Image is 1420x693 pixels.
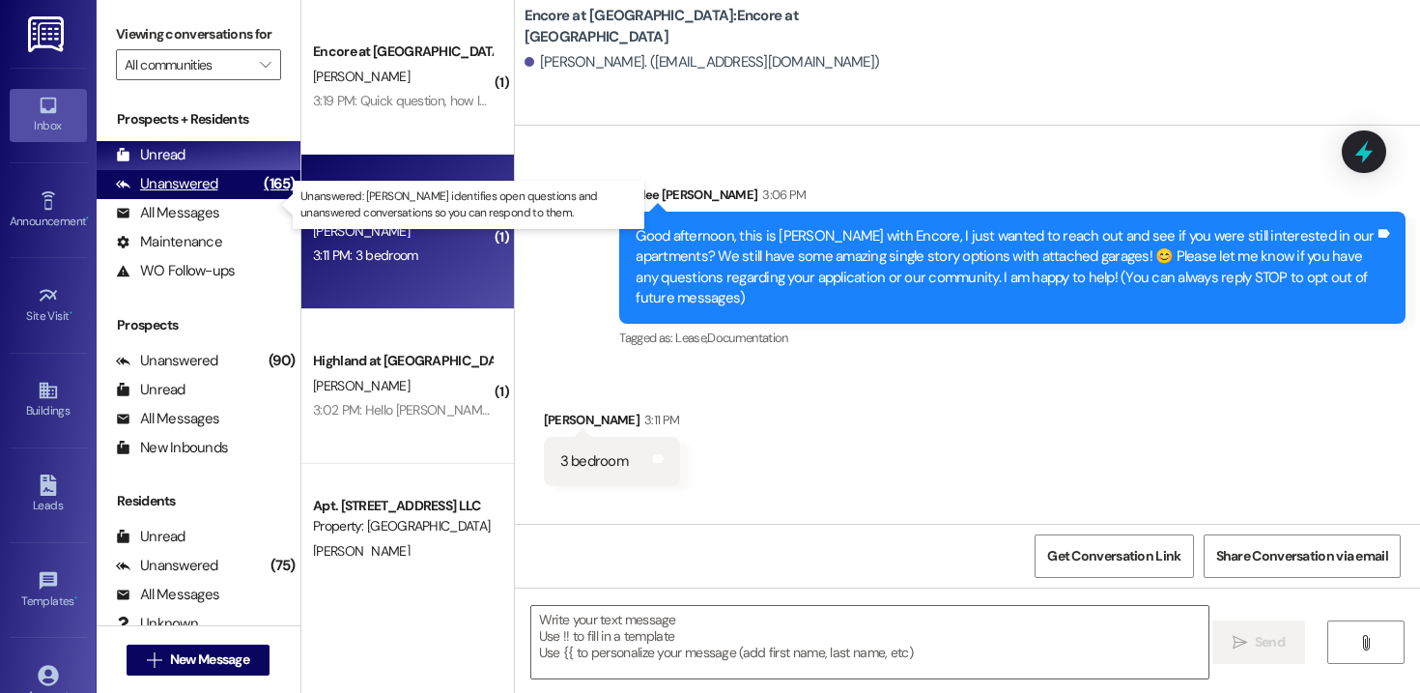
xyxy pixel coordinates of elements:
div: 3:19 PM: Quick question, how long will the unit be held. I'm currently driving back home and it m... [313,92,1075,109]
span: Documentation [707,330,788,346]
input: All communities [125,49,250,80]
span: Send [1255,632,1285,652]
div: (75) [266,551,300,581]
i:  [260,57,270,72]
div: All Messages [116,585,219,605]
a: Inbox [10,89,87,141]
i:  [1358,635,1373,650]
span: Lease , [675,330,707,346]
div: Unanswered [116,174,218,194]
div: Apt. [STREET_ADDRESS] LLC [313,496,492,516]
img: ResiDesk Logo [28,16,68,52]
button: Share Conversation via email [1204,534,1401,578]
div: 3:11 PM: 3 bedroom [313,246,417,264]
div: Good afternoon, this is [PERSON_NAME] with Encore, I just wanted to reach out and see if you were... [636,226,1375,309]
p: Unanswered: [PERSON_NAME] identifies open questions and unanswered conversations so you can respo... [300,188,637,221]
b: Encore at [GEOGRAPHIC_DATA]: Encore at [GEOGRAPHIC_DATA] [525,6,911,47]
button: New Message [127,645,270,676]
span: • [86,212,89,225]
div: Caylee [PERSON_NAME] [619,185,1406,212]
a: Site Visit • [10,279,87,332]
a: Templates • [10,564,87,617]
div: New Inbounds [116,438,228,458]
div: 3 bedroom [560,451,628,472]
span: • [70,306,72,320]
div: Property: [GEOGRAPHIC_DATA] [313,516,492,536]
div: Unread [116,380,185,400]
div: Unread [116,527,185,547]
div: 3:02 PM: Hello [PERSON_NAME]/[PERSON_NAME]- Is unit 2110 available for my dates? [313,401,794,419]
div: (165) [259,169,299,199]
i:  [147,652,161,668]
div: [PERSON_NAME]. ([EMAIL_ADDRESS][DOMAIN_NAME]) [525,52,880,72]
div: Highland at [GEOGRAPHIC_DATA] [313,351,492,371]
div: Unanswered [116,351,218,371]
div: Maintenance [116,232,222,252]
span: Get Conversation Link [1047,546,1180,566]
span: [PERSON_NAME] [313,68,410,85]
i:  [1233,635,1247,650]
span: [PERSON_NAME] [313,222,410,240]
span: New Message [170,650,249,670]
div: [PERSON_NAME] [544,410,680,437]
div: WO Follow-ups [116,261,235,281]
button: Get Conversation Link [1035,534,1193,578]
div: All Messages [116,409,219,429]
span: [PERSON_NAME] [313,377,410,394]
div: Unread [116,145,185,165]
div: All Messages [116,203,219,223]
div: Unanswered [116,556,218,576]
div: Prospects + Residents [97,109,300,130]
div: Tagged as: [619,324,1406,352]
a: Buildings [10,374,87,426]
span: • [74,592,77,605]
div: Residents [97,491,300,511]
span: Share Conversation via email [1216,546,1388,566]
a: Leads [10,469,87,521]
div: Prospects [97,315,300,335]
button: Send [1212,621,1306,664]
div: 3:11 PM [639,410,679,430]
div: Encore at [GEOGRAPHIC_DATA] [313,42,492,62]
div: (90) [264,346,300,376]
div: Unknown [116,614,198,634]
span: [PERSON_NAME] [313,542,410,560]
label: Viewing conversations for [116,19,281,49]
div: 3:06 PM [757,185,806,205]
